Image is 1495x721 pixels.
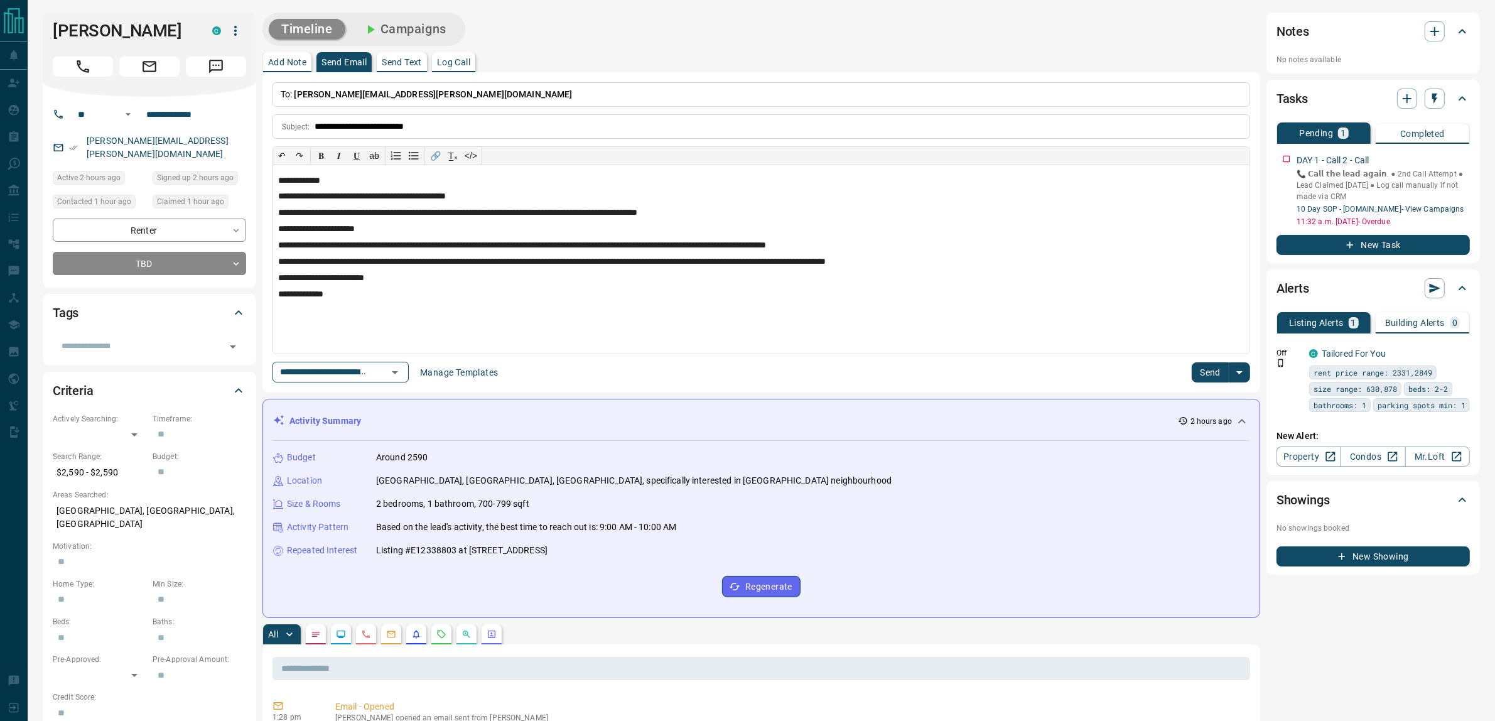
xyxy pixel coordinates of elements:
[427,147,445,165] button: 🔗
[361,629,371,639] svg: Calls
[437,58,470,67] p: Log Call
[487,629,497,639] svg: Agent Actions
[1400,129,1445,138] p: Completed
[53,578,146,590] p: Home Type:
[53,462,146,483] p: $2,590 - $2,590
[53,303,78,323] h2: Tags
[294,89,573,99] span: [PERSON_NAME][EMAIL_ADDRESS][PERSON_NAME][DOMAIN_NAME]
[1314,399,1366,411] span: bathrooms: 1
[268,58,306,67] p: Add Note
[53,252,246,275] div: TBD
[348,147,365,165] button: 𝐔
[1297,216,1470,227] p: 11:32 a.m. [DATE] - Overdue
[287,451,316,464] p: Budget
[1299,129,1333,138] p: Pending
[376,544,548,557] p: Listing #E12338803 at [STREET_ADDRESS]
[87,136,229,159] a: [PERSON_NAME][EMAIL_ADDRESS][PERSON_NAME][DOMAIN_NAME]
[1276,546,1470,566] button: New Showing
[376,521,676,534] p: Based on the lead's activity, the best time to reach out is: 9:00 AM - 10:00 AM
[157,171,234,184] span: Signed up 2 hours ago
[1297,205,1464,214] a: 10 Day SOP - [DOMAIN_NAME]- View Campaigns
[436,629,446,639] svg: Requests
[335,700,1245,713] p: Email - Opened
[53,541,246,552] p: Motivation:
[291,147,308,165] button: ↷
[282,121,310,133] p: Subject:
[1276,447,1341,467] a: Property
[119,57,180,77] span: Email
[57,171,121,184] span: Active 2 hours ago
[1314,366,1432,379] span: rent price range: 2331,2849
[1276,89,1308,109] h2: Tasks
[287,544,357,557] p: Repeated Interest
[224,338,242,355] button: Open
[57,195,131,208] span: Contacted 1 hour ago
[121,107,136,122] button: Open
[365,147,383,165] button: ab
[1297,168,1470,202] p: 📞 𝗖𝗮𝗹𝗹 𝘁𝗵𝗲 𝗹𝗲𝗮𝗱 𝗮𝗴𝗮𝗶𝗻. ● 2nd Call Attempt ● Lead Claimed [DATE] ‎● Log call manually if not made ...
[153,654,246,665] p: Pre-Approval Amount:
[53,501,246,534] p: [GEOGRAPHIC_DATA], [GEOGRAPHIC_DATA], [GEOGRAPHIC_DATA]
[1276,16,1470,46] div: Notes
[273,147,291,165] button: ↶
[1276,347,1302,359] p: Off
[157,195,224,208] span: Claimed 1 hour ago
[289,415,361,428] p: Activity Summary
[1314,382,1397,395] span: size range: 630,878
[1405,447,1470,467] a: Mr.Loft
[273,409,1249,433] div: Activity Summary2 hours ago
[354,151,360,161] span: 𝐔
[53,21,193,41] h1: [PERSON_NAME]
[1276,278,1309,298] h2: Alerts
[445,147,462,165] button: T̲ₓ
[53,298,246,328] div: Tags
[1192,362,1229,382] button: Send
[1309,349,1318,358] div: condos.ca
[1378,399,1465,411] span: parking spots min: 1
[1276,523,1470,534] p: No showings booked
[153,195,246,212] div: Tue Aug 12 2025
[1351,318,1356,327] p: 1
[386,364,404,381] button: Open
[313,147,330,165] button: 𝐁
[376,474,892,487] p: [GEOGRAPHIC_DATA], [GEOGRAPHIC_DATA], [GEOGRAPHIC_DATA], specifically interested in [GEOGRAPHIC_D...
[387,147,405,165] button: Numbered list
[53,376,246,406] div: Criteria
[376,497,529,511] p: 2 bedrooms, 1 bathroom, 700-799 sqft
[330,147,348,165] button: 𝑰
[722,576,801,597] button: Regenerate
[287,521,348,534] p: Activity Pattern
[53,489,246,501] p: Areas Searched:
[53,691,246,703] p: Credit Score:
[186,57,246,77] span: Message
[1408,382,1448,395] span: beds: 2-2
[1276,490,1330,510] h2: Showings
[268,630,278,639] p: All
[376,451,428,464] p: Around 2590
[53,57,113,77] span: Call
[153,171,246,188] div: Tue Aug 12 2025
[1452,318,1457,327] p: 0
[269,19,345,40] button: Timeline
[321,58,367,67] p: Send Email
[382,58,422,67] p: Send Text
[69,143,78,152] svg: Email Verified
[1341,447,1405,467] a: Condos
[405,147,423,165] button: Bullet list
[1341,129,1346,138] p: 1
[53,219,246,242] div: Renter
[1276,430,1470,443] p: New Alert:
[1276,235,1470,255] button: New Task
[53,451,146,462] p: Search Range:
[1297,154,1369,167] p: DAY 1 - Call 2 - Call
[1276,54,1470,65] p: No notes available
[1276,359,1285,367] svg: Push Notification Only
[369,151,379,161] s: ab
[273,82,1250,107] p: To:
[153,616,246,627] p: Baths:
[311,629,321,639] svg: Notes
[1322,349,1386,359] a: Tailored For You
[53,381,94,401] h2: Criteria
[462,147,480,165] button: </>
[53,654,146,665] p: Pre-Approved:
